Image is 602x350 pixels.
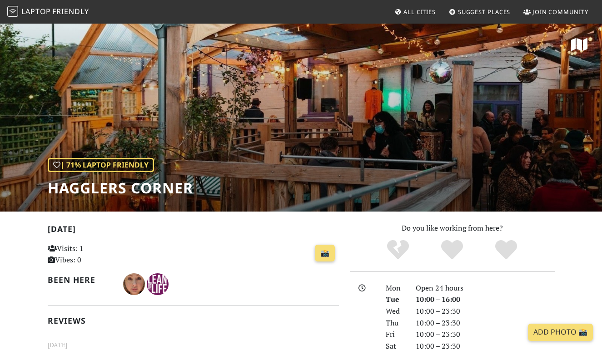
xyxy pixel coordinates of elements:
[403,8,436,16] span: All Cities
[21,6,51,16] span: Laptop
[48,158,154,173] div: | 71% Laptop Friendly
[380,294,410,306] div: Tue
[315,245,335,262] a: 📸
[123,273,145,295] img: 5220-ange.jpg
[42,340,344,350] small: [DATE]
[410,317,560,329] div: 10:00 – 23:30
[380,306,410,317] div: Wed
[123,278,147,288] span: Ange
[52,6,89,16] span: Friendly
[520,4,592,20] a: Join Community
[380,282,410,294] div: Mon
[380,329,410,340] div: Fri
[410,306,560,317] div: 10:00 – 23:30
[528,324,593,341] a: Add Photo 📸
[48,179,193,197] h1: Hagglers Corner
[410,329,560,340] div: 10:00 – 23:30
[380,317,410,329] div: Thu
[410,282,560,294] div: Open 24 hours
[48,243,138,266] p: Visits: 1 Vibes: 0
[147,278,169,288] span: Francis Sprenger
[458,8,511,16] span: Suggest Places
[48,224,339,237] h2: [DATE]
[48,275,112,285] h2: Been here
[48,316,339,325] h2: Reviews
[479,239,533,261] div: Definitely!
[425,239,479,261] div: Yes
[147,273,169,295] img: 2562-francis.jpg
[445,4,514,20] a: Suggest Places
[7,4,89,20] a: LaptopFriendly LaptopFriendly
[391,4,439,20] a: All Cities
[7,6,18,17] img: LaptopFriendly
[410,294,560,306] div: 10:00 – 16:00
[371,239,425,261] div: No
[350,222,555,234] p: Do you like working from here?
[532,8,588,16] span: Join Community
